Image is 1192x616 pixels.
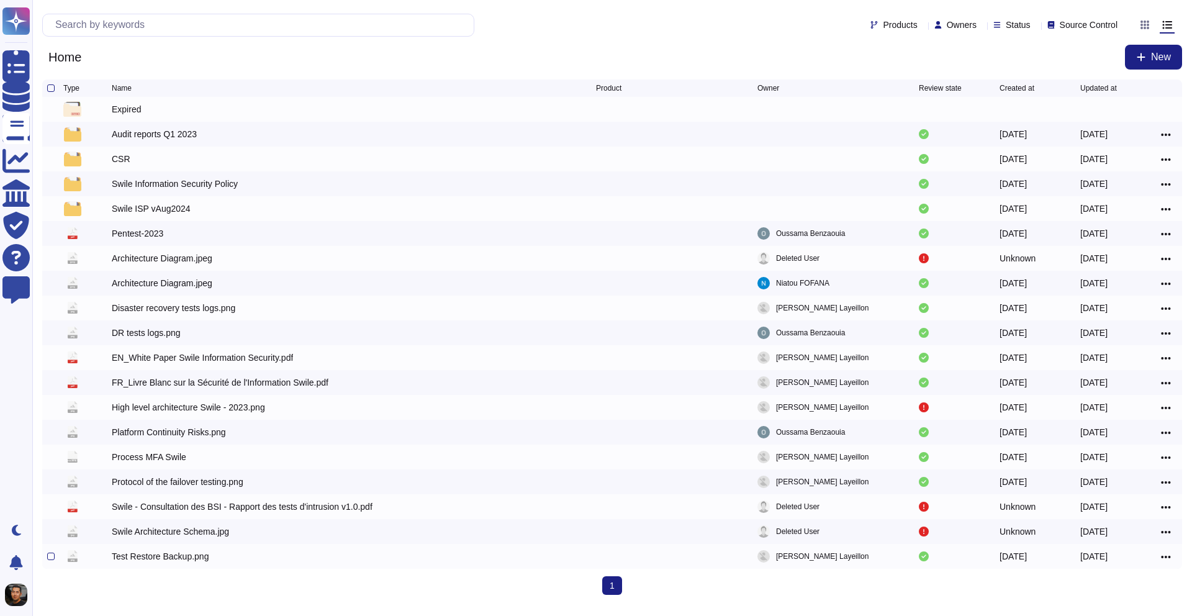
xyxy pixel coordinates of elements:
div: [DATE] [1080,252,1108,265]
span: [PERSON_NAME] Layeillon [776,401,869,414]
img: user [757,550,770,563]
div: Unknown [1000,252,1036,265]
div: Process MFA Swile [112,451,186,463]
div: [DATE] [1000,351,1027,364]
img: user [757,451,770,463]
div: [DATE] [1000,178,1027,190]
div: [DATE] [1080,202,1108,215]
span: Product [596,84,621,92]
div: CSR [112,153,130,165]
span: Home [42,48,88,66]
span: Deleted User [776,252,819,265]
img: user [757,351,770,364]
div: Swile - Consultation des BSI - Rapport des tests d'intrusion v1.0.pdf [112,500,372,513]
div: [DATE] [1080,376,1108,389]
img: user [757,525,770,538]
div: Architecture Diagram.jpeg [112,252,212,265]
div: Swile ISP vAug2024 [112,202,191,215]
div: [DATE] [1000,202,1027,215]
div: DR tests logs.png [112,327,181,339]
img: folder [64,127,81,142]
div: EN_White Paper Swile Information Security.pdf [112,351,293,364]
div: [DATE] [1000,426,1027,438]
img: user [757,277,770,289]
span: Owners [947,20,977,29]
div: [DATE] [1000,277,1027,289]
img: folder [64,176,81,191]
span: Review state [919,84,962,92]
span: Name [112,84,132,92]
div: Swile Architecture Schema.jpg [112,525,229,538]
img: folder [64,201,81,216]
div: High level architecture Swile - 2023.png [112,401,265,414]
div: [DATE] [1080,178,1108,190]
div: [DATE] [1000,550,1027,563]
div: Expired [112,103,141,115]
img: user [757,401,770,414]
div: [DATE] [1000,451,1027,463]
div: [DATE] [1080,351,1108,364]
div: [DATE] [1000,128,1027,140]
div: [DATE] [1080,426,1108,438]
div: [DATE] [1080,327,1108,339]
span: Oussama Benzaouia [776,327,845,339]
div: [DATE] [1080,476,1108,488]
span: Status [1006,20,1031,29]
div: [DATE] [1080,401,1108,414]
span: Oussama Benzaouia [776,426,845,438]
span: [PERSON_NAME] Layeillon [776,351,869,364]
div: [DATE] [1000,327,1027,339]
div: Swile Information Security Policy [112,178,238,190]
input: Search by keywords [49,14,474,36]
div: Audit reports Q1 2023 [112,128,197,140]
img: user [5,584,27,606]
div: Unknown [1000,500,1036,513]
div: [DATE] [1080,500,1108,513]
div: Pentest-2023 [112,227,163,240]
div: [DATE] [1080,153,1108,165]
div: [DATE] [1080,525,1108,538]
span: [PERSON_NAME] Layeillon [776,451,869,463]
div: [DATE] [1080,550,1108,563]
img: folder [64,152,81,166]
span: Source Control [1060,20,1117,29]
span: Deleted User [776,525,819,538]
img: user [757,376,770,389]
span: [PERSON_NAME] Layeillon [776,476,869,488]
button: user [2,581,36,609]
div: [DATE] [1000,476,1027,488]
div: [DATE] [1000,302,1027,314]
div: [DATE] [1080,451,1108,463]
div: [DATE] [1080,128,1108,140]
div: Platform Continuity Risks.png [112,426,226,438]
img: user [757,327,770,339]
img: user [757,476,770,488]
div: Test Restore Backup.png [112,550,209,563]
span: 1 [602,576,622,595]
div: [DATE] [1080,277,1108,289]
div: Protocol of the failover testing.png [112,476,243,488]
span: [PERSON_NAME] Layeillon [776,376,869,389]
img: user [757,500,770,513]
span: [PERSON_NAME] Layeillon [776,302,869,314]
span: Updated at [1080,84,1117,92]
div: [DATE] [1080,227,1108,240]
img: folder [63,102,81,117]
div: Architecture Diagram.jpeg [112,277,212,289]
span: Created at [1000,84,1034,92]
img: user [757,227,770,240]
div: [DATE] [1000,227,1027,240]
span: New [1151,52,1171,62]
span: Type [63,84,79,92]
div: Unknown [1000,525,1036,538]
button: New [1125,45,1182,70]
img: user [757,426,770,438]
div: [DATE] [1000,401,1027,414]
div: [DATE] [1000,153,1027,165]
div: [DATE] [1000,376,1027,389]
span: Products [883,20,917,29]
span: Deleted User [776,500,819,513]
span: [PERSON_NAME] Layeillon [776,550,869,563]
div: Disaster recovery tests logs.png [112,302,235,314]
span: Owner [757,84,779,92]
